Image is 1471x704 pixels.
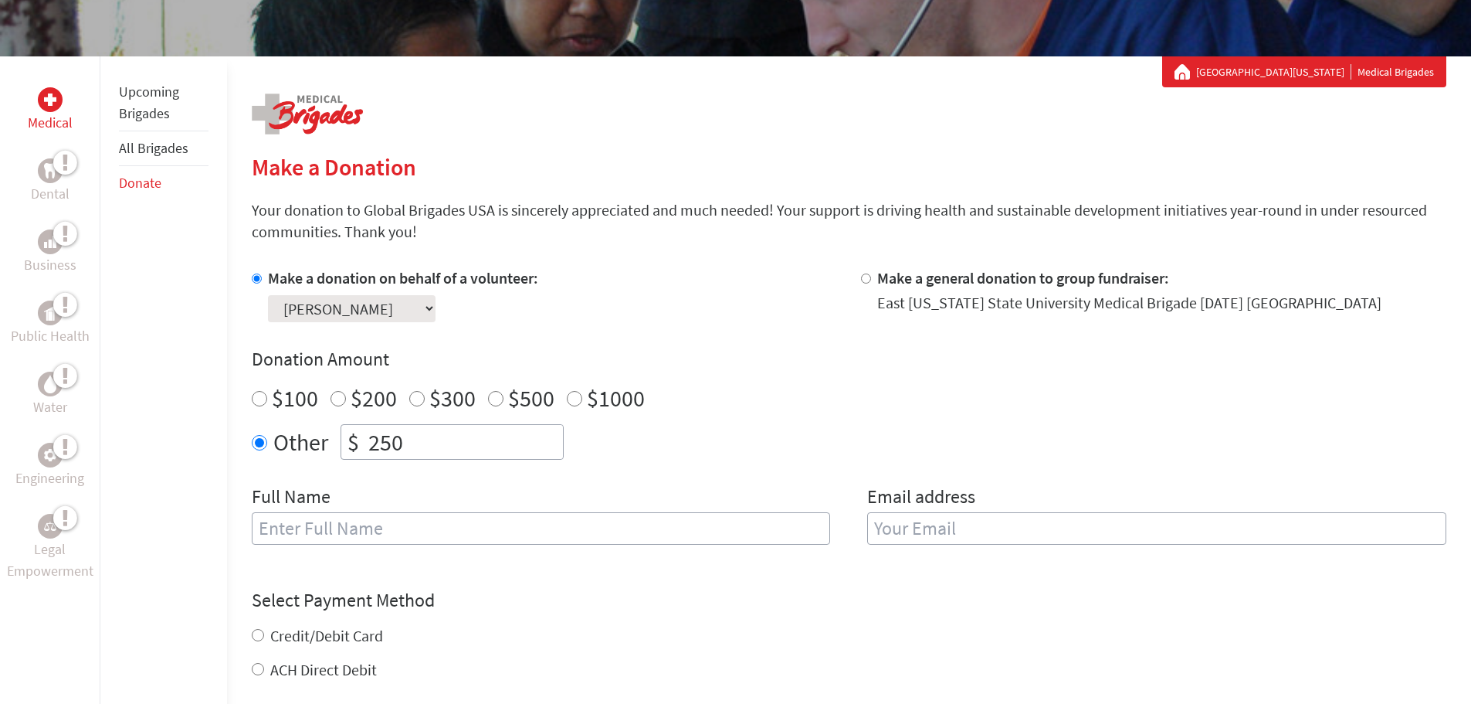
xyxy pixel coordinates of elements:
div: Medical Brigades [1174,64,1434,80]
label: Other [273,424,328,460]
img: Medical [44,94,56,106]
li: All Brigades [119,131,208,166]
li: Donate [119,166,208,200]
a: Upcoming Brigades [119,83,179,122]
h2: Make a Donation [252,153,1446,181]
label: $500 [508,383,554,413]
div: East [US_STATE] State University Medical Brigade [DATE] [GEOGRAPHIC_DATA] [877,292,1381,314]
p: Engineering [15,468,84,489]
label: $300 [429,383,476,413]
div: $ [341,425,365,459]
a: All Brigades [119,139,188,157]
a: Donate [119,174,161,192]
a: BusinessBusiness [24,230,76,276]
a: Legal EmpowermentLegal Empowerment [3,514,97,582]
label: $200 [351,383,397,413]
label: ACH Direct Debit [270,660,377,679]
label: Credit/Debit Card [270,626,383,645]
label: Make a general donation to group fundraiser: [877,268,1169,287]
div: Medical [38,87,63,112]
a: DentalDental [31,158,69,205]
p: Medical [28,112,73,134]
img: Public Health [44,305,56,321]
h4: Select Payment Method [252,588,1446,613]
div: Water [38,372,63,396]
p: Dental [31,183,69,205]
a: EngineeringEngineering [15,443,84,489]
p: Business [24,254,76,276]
a: WaterWater [33,372,67,418]
img: Dental [44,163,56,178]
div: Legal Empowerment [38,514,63,539]
a: Public HealthPublic Health [11,301,90,347]
h4: Donation Amount [252,347,1446,372]
img: Legal Empowerment [44,522,56,531]
label: $100 [272,383,318,413]
img: Water [44,375,56,393]
input: Enter Amount [365,425,563,459]
input: Enter Full Name [252,512,831,545]
li: Upcoming Brigades [119,75,208,131]
a: [GEOGRAPHIC_DATA][US_STATE] [1196,64,1351,80]
p: Public Health [11,325,90,347]
label: Make a donation on behalf of a volunteer: [268,268,538,287]
img: Business [44,236,56,248]
label: $1000 [587,383,645,413]
input: Your Email [867,512,1446,545]
a: MedicalMedical [28,87,73,134]
div: Dental [38,158,63,183]
img: logo-medical.png [252,94,363,134]
p: Your donation to Global Brigades USA is sincerely appreciated and much needed! Your support is dr... [252,199,1446,243]
label: Full Name [252,485,330,512]
img: Engineering [44,449,56,461]
div: Public Health [38,301,63,325]
label: Email address [867,485,975,512]
p: Legal Empowerment [3,539,97,582]
p: Water [33,396,67,418]
div: Engineering [38,443,63,468]
div: Business [38,230,63,254]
